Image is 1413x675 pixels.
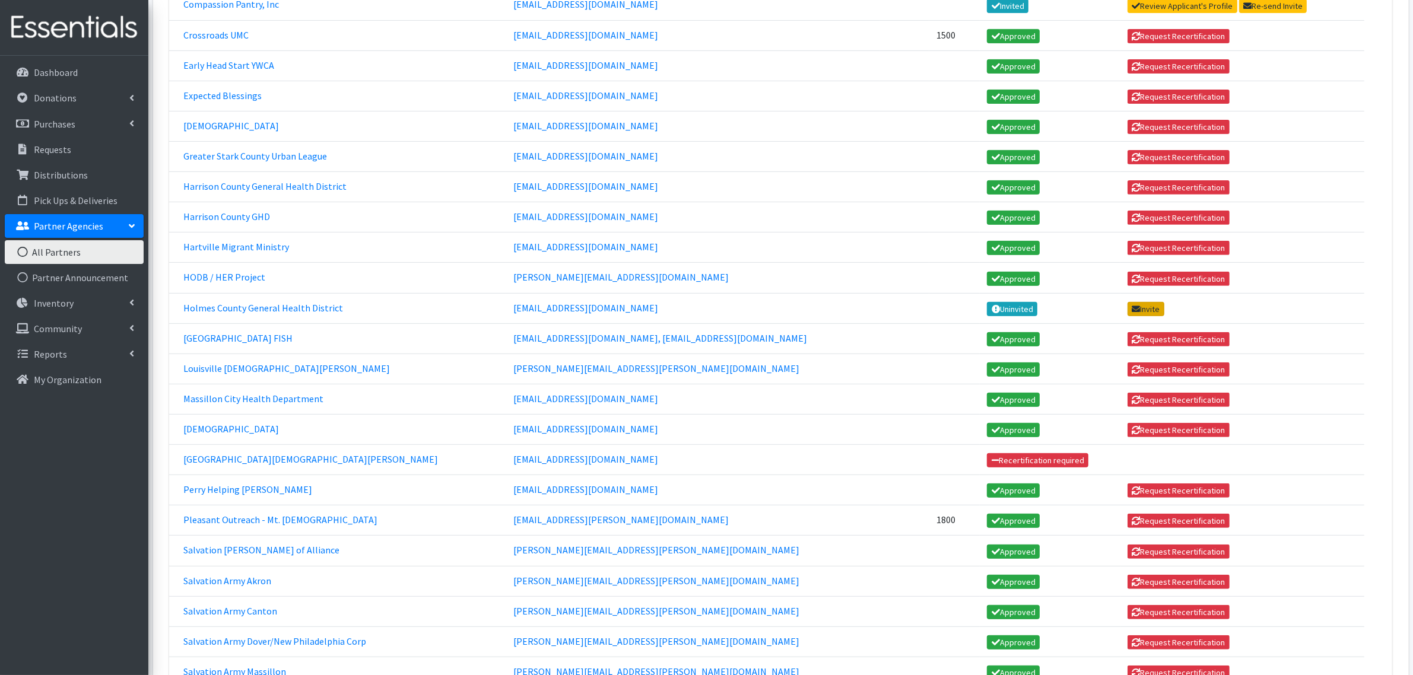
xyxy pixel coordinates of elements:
[987,423,1040,437] a: Approved
[1128,393,1230,407] button: Request Recertification
[987,211,1040,225] a: Approved
[1128,514,1230,528] button: Request Recertification
[183,453,438,465] a: [GEOGRAPHIC_DATA][DEMOGRAPHIC_DATA][PERSON_NAME]
[513,150,658,162] a: [EMAIL_ADDRESS][DOMAIN_NAME]
[987,605,1040,619] a: Approved
[183,59,274,71] a: Early Head Start YWCA
[183,180,347,192] a: Harrison County General Health District
[5,189,144,212] a: Pick Ups & Deliveries
[1128,423,1230,437] button: Request Recertification
[987,241,1040,255] a: Approved
[513,302,658,314] a: [EMAIL_ADDRESS][DOMAIN_NAME]
[183,575,271,587] a: Salvation Army Akron
[183,544,339,556] a: Salvation [PERSON_NAME] of Alliance
[183,302,343,314] a: Holmes County General Health District
[513,29,658,41] a: [EMAIL_ADDRESS][DOMAIN_NAME]
[513,544,799,556] a: [PERSON_NAME][EMAIL_ADDRESS][PERSON_NAME][DOMAIN_NAME]
[183,211,270,222] a: Harrison County GHD
[1128,59,1230,74] button: Request Recertification
[34,169,88,181] p: Distributions
[34,297,74,309] p: Inventory
[183,514,377,526] a: Pleasant Outreach - Mt. [DEMOGRAPHIC_DATA]
[513,514,729,526] a: [EMAIL_ADDRESS][PERSON_NAME][DOMAIN_NAME]
[5,342,144,366] a: Reports
[513,180,658,192] a: [EMAIL_ADDRESS][DOMAIN_NAME]
[183,332,293,344] a: [GEOGRAPHIC_DATA] FISH
[1128,605,1230,619] button: Request Recertification
[34,92,77,104] p: Donations
[987,29,1040,43] a: Approved
[1128,483,1230,498] button: Request Recertification
[183,423,279,435] a: [DEMOGRAPHIC_DATA]
[1128,362,1230,377] button: Request Recertification
[1128,635,1230,649] button: Request Recertification
[34,220,103,232] p: Partner Agencies
[1128,241,1230,255] button: Request Recertification
[5,368,144,391] a: My Organization
[183,120,279,132] a: [DEMOGRAPHIC_DATA]
[5,86,144,110] a: Donations
[987,59,1040,74] a: Approved
[5,138,144,161] a: Requests
[513,59,658,71] a: [EMAIL_ADDRESS][DOMAIN_NAME]
[929,505,980,536] td: 1800
[5,112,144,136] a: Purchases
[1128,332,1230,346] button: Request Recertification
[1128,302,1164,316] a: Invite
[513,605,799,617] a: [PERSON_NAME][EMAIL_ADDRESS][PERSON_NAME][DOMAIN_NAME]
[987,545,1040,559] a: Approved
[513,393,658,405] a: [EMAIL_ADDRESS][DOMAIN_NAME]
[5,317,144,340] a: Community
[513,575,799,587] a: [PERSON_NAME][EMAIL_ADDRESS][PERSON_NAME][DOMAIN_NAME]
[5,61,144,84] a: Dashboard
[34,195,118,206] p: Pick Ups & Deliveries
[1128,211,1230,225] button: Request Recertification
[183,271,265,283] a: HODB / HER Project
[513,453,658,465] a: [EMAIL_ADDRESS][DOMAIN_NAME]
[34,66,78,78] p: Dashboard
[34,323,82,335] p: Community
[513,271,729,283] a: [PERSON_NAME][EMAIL_ADDRESS][DOMAIN_NAME]
[987,393,1040,407] a: Approved
[1128,575,1230,589] button: Request Recertification
[987,302,1037,316] a: Uninvited
[987,150,1040,164] a: Approved
[929,20,980,50] td: 1500
[1128,120,1230,134] button: Request Recertification
[34,144,71,155] p: Requests
[513,211,658,222] a: [EMAIL_ADDRESS][DOMAIN_NAME]
[183,90,262,101] a: Expected Blessings
[987,362,1040,377] a: Approved
[513,332,807,344] a: [EMAIL_ADDRESS][DOMAIN_NAME], [EMAIL_ADDRESS][DOMAIN_NAME]
[34,348,67,360] p: Reports
[5,266,144,289] a: Partner Announcement
[34,118,75,130] p: Purchases
[5,291,144,315] a: Inventory
[5,8,144,47] img: HumanEssentials
[987,514,1040,528] a: Approved
[5,163,144,187] a: Distributions
[987,483,1040,498] a: Approved
[5,240,144,264] a: All Partners
[987,90,1040,104] a: Approved
[513,635,799,647] a: [PERSON_NAME][EMAIL_ADDRESS][PERSON_NAME][DOMAIN_NAME]
[987,635,1040,649] a: Approved
[987,332,1040,346] a: Approved
[1128,272,1230,286] button: Request Recertification
[183,29,249,41] a: Crossroads UMC
[513,423,658,435] a: [EMAIL_ADDRESS][DOMAIN_NAME]
[513,120,658,132] a: [EMAIL_ADDRESS][DOMAIN_NAME]
[1128,150,1230,164] button: Request Recertification
[987,180,1040,195] a: Approved
[5,214,144,238] a: Partner Agencies
[183,393,323,405] a: Massillon City Health Department
[183,635,366,647] a: Salvation Army Dover/New Philadelphia Corp
[1128,180,1230,195] button: Request Recertification
[183,605,277,617] a: Salvation Army Canton
[987,453,1088,467] a: Recertification required
[987,120,1040,134] a: Approved
[987,575,1040,589] a: Approved
[183,241,289,253] a: Hartville Migrant Ministry
[183,150,327,162] a: Greater Stark County Urban League
[1128,545,1230,559] button: Request Recertification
